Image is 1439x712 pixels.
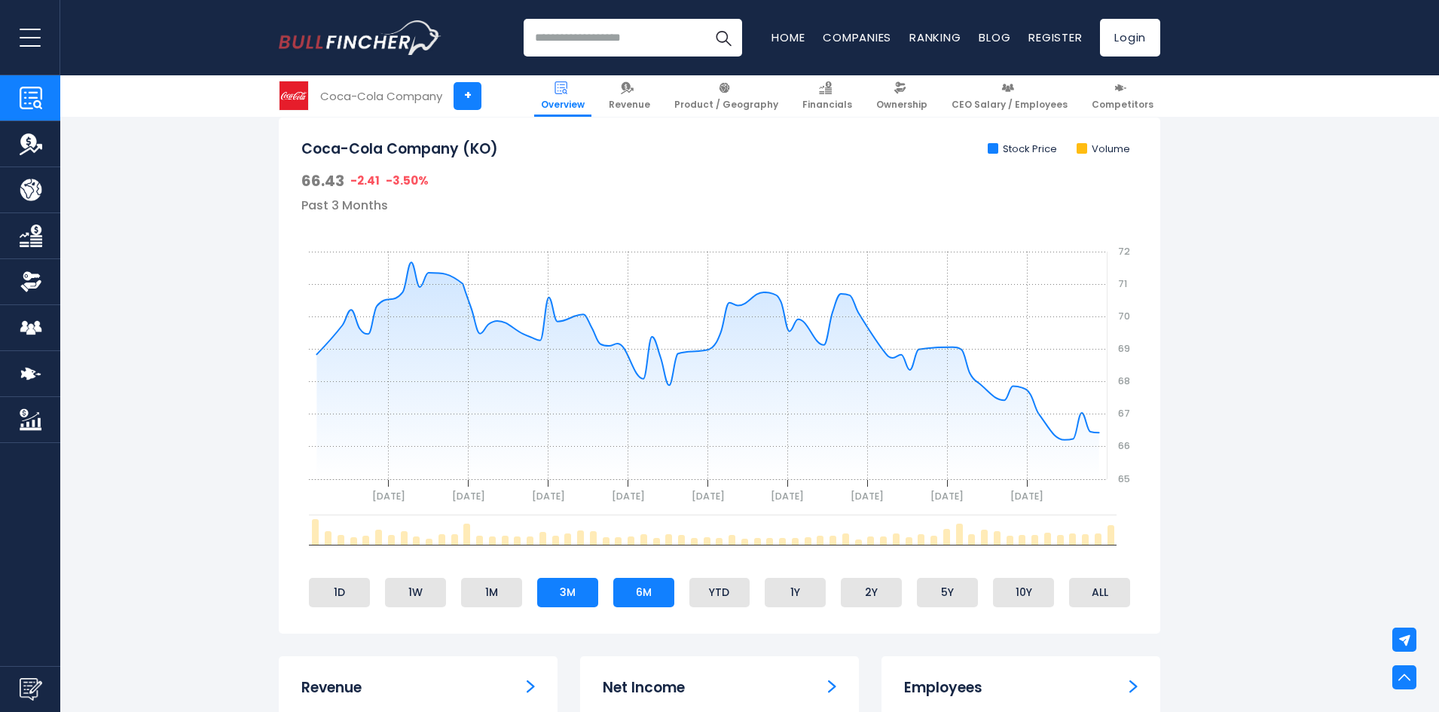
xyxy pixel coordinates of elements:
[841,578,902,607] li: 2Y
[603,679,685,698] h3: Net Income
[704,19,742,57] button: Search
[1118,374,1130,387] text: 68
[1010,490,1043,503] text: [DATE]
[279,20,441,55] a: Go to homepage
[945,75,1074,117] a: CEO Salary / Employees
[689,578,750,607] li: YTD
[532,490,565,503] text: [DATE]
[613,578,674,607] li: 6M
[609,99,650,111] span: Revenue
[876,99,927,111] span: Ownership
[541,99,585,111] span: Overview
[988,143,1057,156] li: Stock Price
[1100,19,1160,57] a: Login
[320,87,442,105] div: Coca-Cola Company
[909,29,961,45] a: Ranking
[309,578,370,607] li: 1D
[385,578,446,607] li: 1W
[452,490,485,503] text: [DATE]
[386,173,429,188] span: -3.50%
[301,140,498,159] h2: Coca-Cola Company (KO)
[851,490,884,503] text: [DATE]
[796,75,859,117] a: Financials
[461,578,522,607] li: 1M
[917,578,978,607] li: 5Y
[904,679,982,698] h3: Employees
[993,578,1054,607] li: 10Y
[280,81,308,110] img: KO logo
[1069,578,1130,607] li: ALL
[771,490,804,503] text: [DATE]
[537,578,598,607] li: 3M
[350,173,380,188] span: -2.41
[674,99,778,111] span: Product / Geography
[372,490,405,503] text: [DATE]
[692,490,725,503] text: [DATE]
[301,171,344,191] span: 66.43
[301,679,362,698] h3: Revenue
[930,490,964,503] text: [DATE]
[20,270,42,293] img: Ownership
[602,75,657,117] a: Revenue
[771,29,805,45] a: Home
[301,213,1138,515] svg: gh
[1118,472,1130,485] text: 65
[823,29,891,45] a: Companies
[612,490,645,503] text: [DATE]
[1129,679,1138,695] a: Employees
[1118,342,1130,355] text: 69
[1028,29,1082,45] a: Register
[1118,310,1130,322] text: 70
[828,679,836,695] a: Net income
[301,197,388,214] span: Past 3 Months
[668,75,785,117] a: Product / Geography
[454,82,481,110] a: +
[1092,99,1153,111] span: Competitors
[1118,277,1127,290] text: 71
[765,578,826,607] li: 1Y
[1085,75,1160,117] a: Competitors
[802,99,852,111] span: Financials
[869,75,934,117] a: Ownership
[979,29,1010,45] a: Blog
[1118,439,1130,452] text: 66
[534,75,591,117] a: Overview
[952,99,1068,111] span: CEO Salary / Employees
[279,20,441,55] img: Bullfincher logo
[1077,143,1130,156] li: Volume
[1118,245,1130,258] text: 72
[1118,407,1130,420] text: 67
[527,679,535,695] a: Revenue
